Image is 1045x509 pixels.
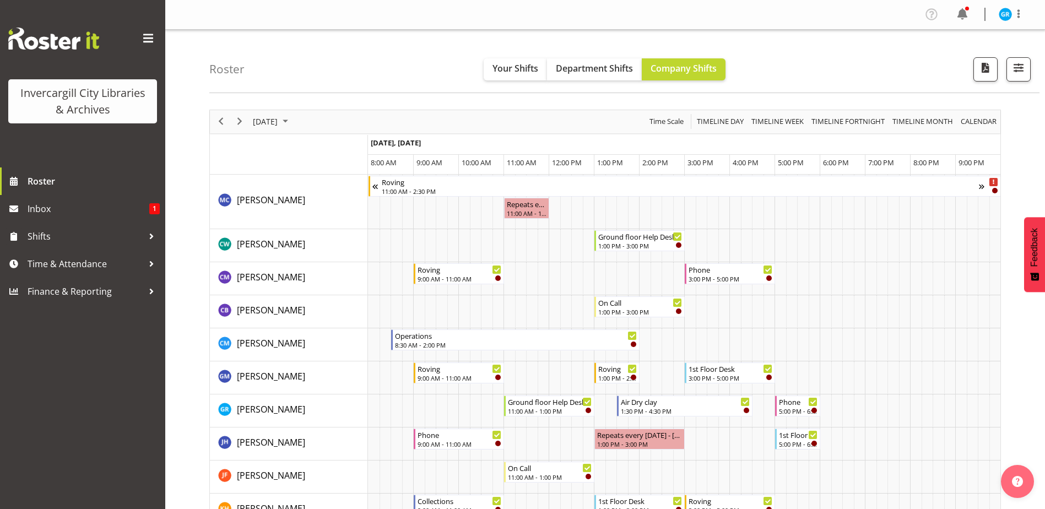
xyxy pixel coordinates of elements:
span: Timeline Fortnight [810,115,886,128]
span: 10:00 AM [462,158,491,167]
span: [DATE] [252,115,279,128]
div: Chamique Mamolo"s event - Roving Begin From Wednesday, October 1, 2025 at 9:00:00 AM GMT+13:00 En... [414,263,504,284]
span: [PERSON_NAME] [237,436,305,448]
div: Cindy Mulrooney"s event - Operations Begin From Wednesday, October 1, 2025 at 8:30:00 AM GMT+13:0... [391,329,640,350]
span: [PERSON_NAME] [237,238,305,250]
h4: Roster [209,63,245,75]
a: [PERSON_NAME] [237,337,305,350]
div: Jillian Hunter"s event - Phone Begin From Wednesday, October 1, 2025 at 9:00:00 AM GMT+13:00 Ends... [414,429,504,450]
div: Aurora Catu"s event - Repeats every wednesday - Aurora Catu Begin From Wednesday, October 1, 2025... [504,198,549,219]
td: Gabriel McKay Smith resource [210,361,368,394]
div: Catherine Wilson"s event - Ground floor Help Desk Begin From Wednesday, October 1, 2025 at 1:00:0... [594,230,685,251]
div: 9:00 AM - 11:00 AM [418,373,501,382]
span: calendar [960,115,998,128]
span: [PERSON_NAME] [237,469,305,481]
span: 2:00 PM [642,158,668,167]
div: 1st Floor Desk [598,495,682,506]
span: Timeline Week [750,115,805,128]
span: [PERSON_NAME] [237,271,305,283]
div: Roving [382,176,979,187]
div: 8:30 AM - 2:00 PM [395,340,637,349]
span: 11:00 AM [507,158,537,167]
div: 3:00 PM - 5:00 PM [689,373,772,382]
span: [DATE], [DATE] [371,138,421,148]
span: Time Scale [648,115,685,128]
td: Cindy Mulrooney resource [210,328,368,361]
span: Roster [28,173,160,189]
div: 1st Floor Desk [779,429,817,440]
img: help-xxl-2.png [1012,476,1023,487]
span: Inbox [28,201,149,217]
button: Time Scale [648,115,686,128]
td: Joanne Forbes resource [210,461,368,494]
a: [PERSON_NAME] [237,370,305,383]
div: Chamique Mamolo"s event - Phone Begin From Wednesday, October 1, 2025 at 3:00:00 PM GMT+13:00 End... [685,263,775,284]
span: 5:00 PM [778,158,804,167]
div: Aurora Catu"s event - Roving Begin From Tuesday, September 30, 2025 at 11:00:00 AM GMT+13:00 Ends... [369,176,1001,197]
span: [PERSON_NAME] [237,403,305,415]
button: Company Shifts [642,58,725,80]
div: 1:00 PM - 2:00 PM [598,373,637,382]
span: [PERSON_NAME] [237,304,305,316]
div: Chris Broad"s event - On Call Begin From Wednesday, October 1, 2025 at 1:00:00 PM GMT+13:00 Ends ... [594,296,685,317]
div: Grace Roscoe-Squires"s event - Ground floor Help Desk Begin From Wednesday, October 1, 2025 at 11... [504,396,594,416]
a: [PERSON_NAME] [237,193,305,207]
button: Next [232,115,247,128]
div: 11:00 AM - 12:00 PM [507,209,546,218]
span: [PERSON_NAME] [237,194,305,206]
div: Operations [395,330,637,341]
div: 5:00 PM - 6:00 PM [779,440,817,448]
button: Previous [214,115,229,128]
td: Catherine Wilson resource [210,229,368,262]
td: Grace Roscoe-Squires resource [210,394,368,427]
div: Phone [689,264,772,275]
div: Joanne Forbes"s event - On Call Begin From Wednesday, October 1, 2025 at 11:00:00 AM GMT+13:00 En... [504,462,594,483]
span: Finance & Reporting [28,283,143,300]
div: 9:00 AM - 11:00 AM [418,440,501,448]
span: Time & Attendance [28,256,143,272]
button: Department Shifts [547,58,642,80]
div: previous period [212,110,230,133]
a: [PERSON_NAME] [237,270,305,284]
button: Fortnight [810,115,887,128]
div: Invercargill City Libraries & Archives [19,85,146,118]
span: 1:00 PM [597,158,623,167]
td: Aurora Catu resource [210,175,368,229]
div: Air Dry clay [621,396,750,407]
div: Gabriel McKay Smith"s event - Roving Begin From Wednesday, October 1, 2025 at 9:00:00 AM GMT+13:0... [414,362,504,383]
span: 4:00 PM [733,158,759,167]
div: 1:00 PM - 3:00 PM [597,440,682,448]
div: 1:00 PM - 3:00 PM [598,307,682,316]
div: Ground floor Help Desk [598,231,682,242]
span: 12:00 PM [552,158,582,167]
span: 8:00 AM [371,158,397,167]
div: Jillian Hunter"s event - 1st Floor Desk Begin From Wednesday, October 1, 2025 at 5:00:00 PM GMT+1... [775,429,820,450]
div: 9:00 AM - 11:00 AM [418,274,501,283]
span: 6:00 PM [823,158,849,167]
span: Your Shifts [492,62,538,74]
div: Repeats every [DATE] - [PERSON_NAME] [507,198,546,209]
span: 9:00 PM [959,158,984,167]
img: grace-roscoe-squires11664.jpg [999,8,1012,21]
button: Filter Shifts [1006,57,1031,82]
div: Grace Roscoe-Squires"s event - Air Dry clay Begin From Wednesday, October 1, 2025 at 1:30:00 PM G... [617,396,752,416]
button: Download a PDF of the roster for the current day [973,57,998,82]
td: Chamique Mamolo resource [210,262,368,295]
div: Jillian Hunter"s event - Repeats every wednesday - Jillian Hunter Begin From Wednesday, October 1... [594,429,685,450]
span: 1 [149,203,160,214]
div: 1:30 PM - 4:30 PM [621,407,750,415]
span: [PERSON_NAME] [237,370,305,382]
div: 1:00 PM - 3:00 PM [598,241,682,250]
div: Grace Roscoe-Squires"s event - Phone Begin From Wednesday, October 1, 2025 at 5:00:00 PM GMT+13:0... [775,396,820,416]
div: Ground floor Help Desk [508,396,592,407]
span: Timeline Month [891,115,954,128]
div: Roving [689,495,772,506]
span: Department Shifts [556,62,633,74]
button: Timeline Week [750,115,806,128]
a: [PERSON_NAME] [237,403,305,416]
span: Company Shifts [651,62,717,74]
button: Timeline Day [695,115,746,128]
span: Feedback [1030,228,1039,267]
span: Shifts [28,228,143,245]
a: [PERSON_NAME] [237,304,305,317]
